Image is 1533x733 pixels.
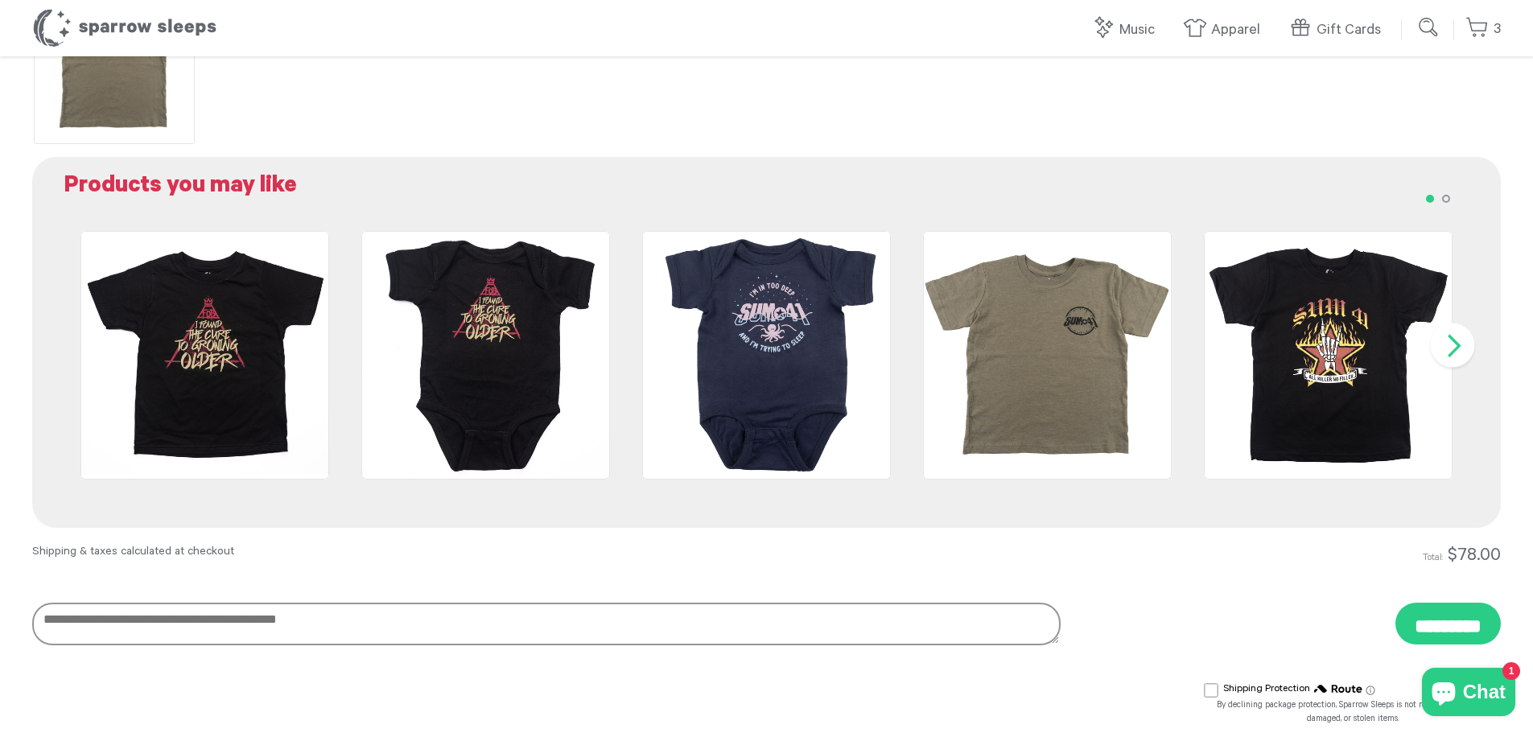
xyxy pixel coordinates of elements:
inbox-online-store-chat: Shopify online store chat [1417,668,1520,720]
a: Gift Cards [1288,13,1389,47]
span: Total: [1423,554,1444,564]
input: Checkout with Shipping Protection included for an additional fee as listed above [1395,603,1501,644]
img: Sum41-InTooDeepOnesie_grande.png [642,231,891,480]
h1: Sparrow Sleeps [32,8,217,48]
span: $78.00 [1448,547,1501,566]
button: Next [1431,323,1475,367]
h2: Products you may like [64,173,1485,203]
img: Sum41-WaitMyTurnToddlerT-shirt_Front_grande.png [923,231,1172,480]
img: Sum41-AllKillerNoFillerToddlerT-shirt_grande.png [1204,231,1453,480]
span: Shipping Protection [1223,684,1310,695]
span: Learn more [1366,686,1375,695]
a: Apparel [1183,13,1268,47]
img: fob-tee_grande.png [80,231,329,480]
a: 3 [1465,12,1501,47]
img: fob-onesie_grande.png [361,231,610,480]
div: Shipping & taxes calculated at checkout [32,544,767,562]
a: Music [1091,13,1163,47]
button: 1 of 2 [1420,189,1436,205]
button: 2 of 2 [1436,189,1453,205]
input: Submit [1413,11,1445,43]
